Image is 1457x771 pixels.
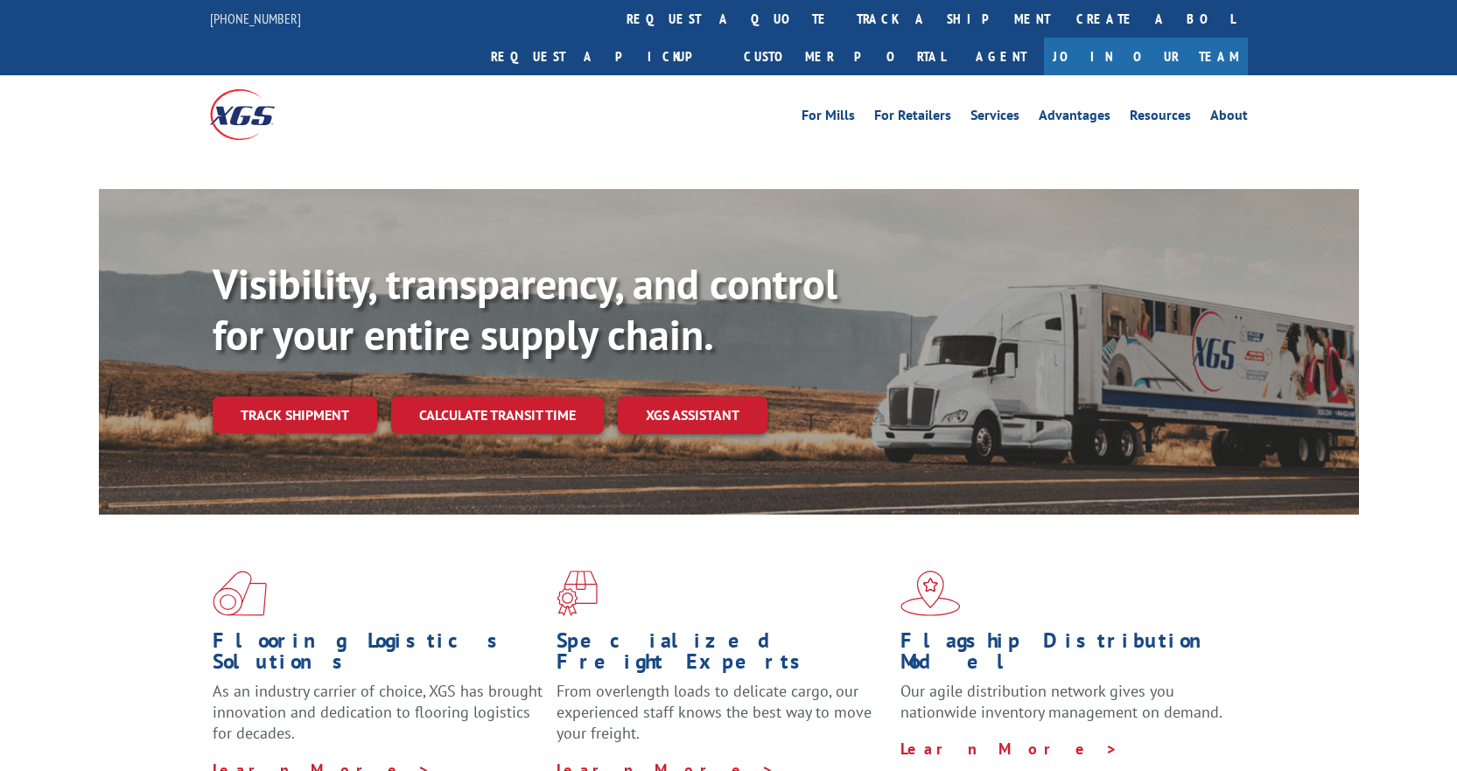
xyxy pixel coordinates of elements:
a: XGS ASSISTANT [618,396,767,434]
span: Our agile distribution network gives you nationwide inventory management on demand. [900,681,1222,722]
h1: Flagship Distribution Model [900,630,1231,681]
a: Join Our Team [1044,38,1248,75]
a: Agent [958,38,1044,75]
a: Calculate transit time [391,396,604,434]
a: [PHONE_NUMBER] [210,10,301,27]
a: About [1210,109,1248,128]
span: As an industry carrier of choice, XGS has brought innovation and dedication to flooring logistics... [213,681,543,743]
a: Request a pickup [478,38,731,75]
img: xgs-icon-focused-on-flooring-red [557,571,598,616]
a: Services [970,109,1019,128]
h1: Specialized Freight Experts [557,630,887,681]
img: xgs-icon-flagship-distribution-model-red [900,571,961,616]
p: From overlength loads to delicate cargo, our experienced staff knows the best way to move your fr... [557,681,887,759]
a: Track shipment [213,396,377,433]
h1: Flooring Logistics Solutions [213,630,543,681]
a: Advantages [1039,109,1110,128]
img: xgs-icon-total-supply-chain-intelligence-red [213,571,267,616]
a: Learn More > [900,739,1118,759]
a: For Mills [802,109,855,128]
b: Visibility, transparency, and control for your entire supply chain. [213,256,837,361]
a: Resources [1130,109,1191,128]
a: Customer Portal [731,38,958,75]
a: For Retailers [874,109,951,128]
